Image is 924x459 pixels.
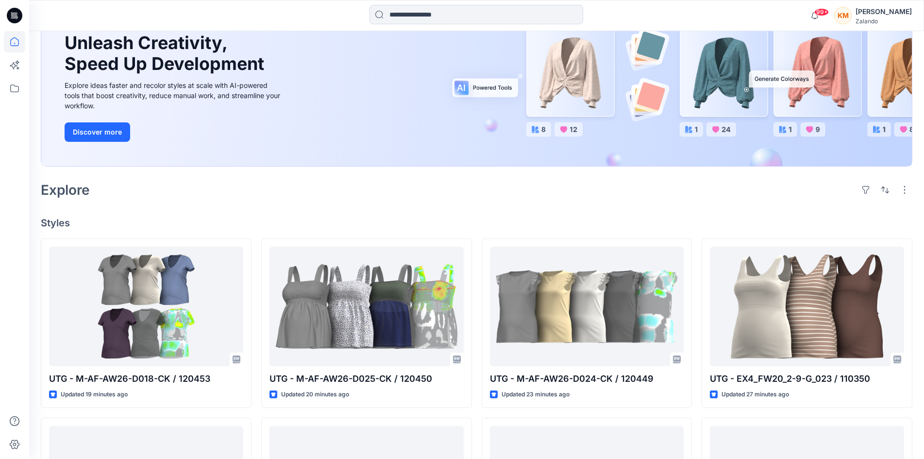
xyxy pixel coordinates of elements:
[65,80,283,111] div: Explore ideas faster and recolor styles at scale with AI-powered tools that boost creativity, red...
[814,8,829,16] span: 99+
[722,390,789,400] p: Updated 27 minutes ago
[61,390,128,400] p: Updated 19 minutes ago
[281,390,349,400] p: Updated 20 minutes ago
[49,372,243,386] p: UTG - M-AF-AW26-D018-CK / 120453
[269,247,464,366] a: UTG - M-AF-AW26-D025-CK / 120450
[490,247,684,366] a: UTG - M-AF-AW26-D024-CK / 120449
[41,182,90,198] h2: Explore
[65,122,130,142] button: Discover more
[65,122,283,142] a: Discover more
[65,33,269,74] h1: Unleash Creativity, Speed Up Development
[49,247,243,366] a: UTG - M-AF-AW26-D018-CK / 120453
[710,372,904,386] p: UTG - EX4_FW20_2-9-G_023 / 110350
[856,17,912,25] div: Zalando
[856,6,912,17] div: [PERSON_NAME]
[269,372,464,386] p: UTG - M-AF-AW26-D025-CK / 120450
[502,390,570,400] p: Updated 23 minutes ago
[41,217,912,229] h4: Styles
[710,247,904,366] a: UTG - EX4_FW20_2-9-G_023 / 110350
[490,372,684,386] p: UTG - M-AF-AW26-D024-CK / 120449
[834,7,852,24] div: KM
